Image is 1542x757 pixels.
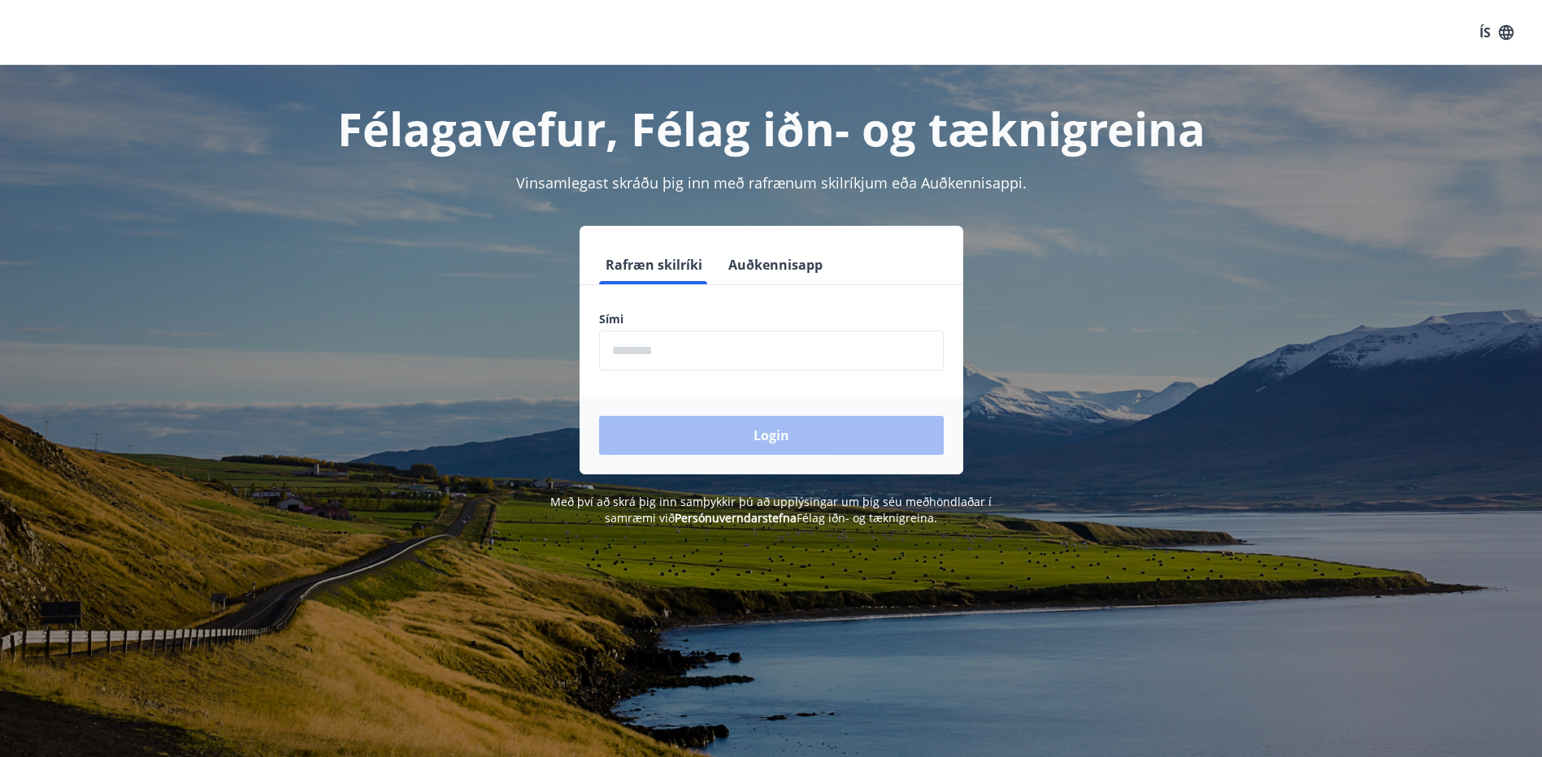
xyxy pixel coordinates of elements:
button: Rafræn skilríki [599,245,709,284]
a: Persónuverndarstefna [675,510,797,526]
h1: Félagavefur, Félag iðn- og tæknigreina [206,97,1337,159]
button: Auðkennisapp [722,245,829,284]
span: Með því að skrá þig inn samþykkir þú að upplýsingar um þig séu meðhöndlaðar í samræmi við Félag i... [550,494,992,526]
span: Vinsamlegast skráðu þig inn með rafrænum skilríkjum eða Auðkennisappi. [516,173,1027,192]
button: ÍS [1470,18,1522,47]
label: Sími [599,311,944,327]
